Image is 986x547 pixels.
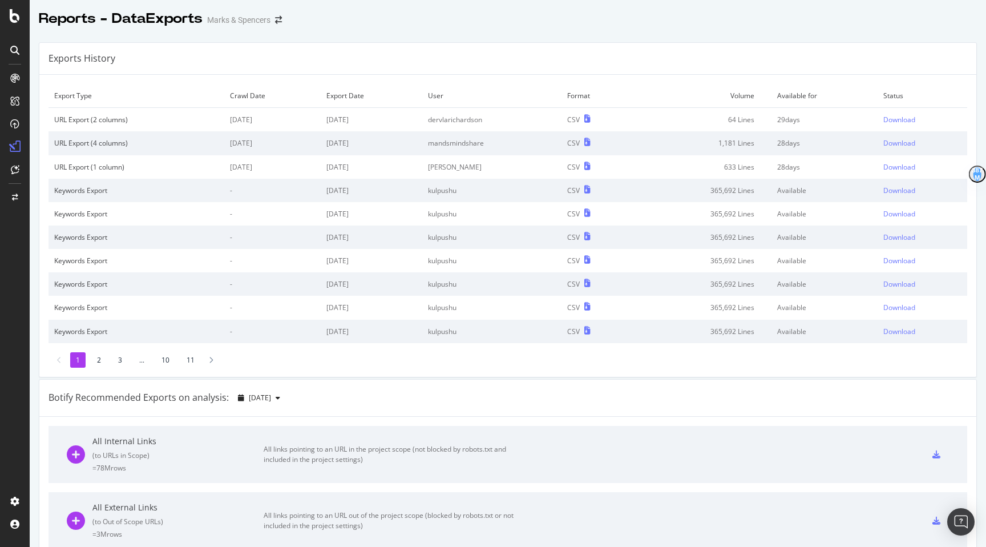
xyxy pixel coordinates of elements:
[92,502,264,513] div: All External Links
[321,155,422,179] td: [DATE]
[321,226,422,249] td: [DATE]
[633,296,771,319] td: 365,692 Lines
[54,115,219,124] div: URL Export (2 columns)
[883,186,961,195] a: Download
[633,84,771,108] td: Volume
[771,155,878,179] td: 28 days
[777,186,872,195] div: Available
[224,272,321,296] td: -
[777,209,872,219] div: Available
[49,391,229,404] div: Botify Recommended Exports on analysis:
[224,108,321,132] td: [DATE]
[224,179,321,202] td: -
[91,352,107,368] li: 2
[883,138,961,148] a: Download
[633,202,771,226] td: 365,692 Lines
[92,517,264,526] div: ( to Out of Scope URLs )
[92,436,264,447] div: All Internal Links
[224,155,321,179] td: [DATE]
[633,320,771,343] td: 365,692 Lines
[224,296,321,319] td: -
[422,226,561,249] td: kulpushu
[264,510,520,531] div: All links pointing to an URL out of the project scope (blocked by robots.txt or not included in t...
[777,256,872,266] div: Available
[633,108,771,132] td: 64 Lines
[883,232,961,242] a: Download
[321,179,422,202] td: [DATE]
[567,232,580,242] div: CSV
[39,9,203,29] div: Reports - DataExports
[422,155,561,179] td: [PERSON_NAME]
[422,179,561,202] td: kulpushu
[249,393,271,403] span: 2025 Sep. 6th
[422,272,561,296] td: kulpushu
[321,249,422,272] td: [DATE]
[567,256,580,266] div: CSV
[321,202,422,226] td: [DATE]
[422,108,561,132] td: dervlarichardson
[883,256,915,266] div: Download
[224,131,321,155] td: [DATE]
[92,463,264,473] div: = 78M rows
[883,115,961,124] a: Download
[883,256,961,266] a: Download
[233,389,285,407] button: [DATE]
[947,508,975,536] div: Open Intercom Messenger
[321,131,422,155] td: [DATE]
[883,279,915,289] div: Download
[224,202,321,226] td: -
[54,327,219,336] div: Keywords Export
[224,320,321,343] td: -
[883,327,915,336] div: Download
[932,517,940,525] div: csv-export
[633,226,771,249] td: 365,692 Lines
[422,202,561,226] td: kulpushu
[422,84,561,108] td: User
[422,249,561,272] td: kulpushu
[49,52,115,65] div: Exports History
[422,320,561,343] td: kulpushu
[224,249,321,272] td: -
[92,529,264,539] div: = 3M rows
[771,84,878,108] td: Available for
[422,296,561,319] td: kulpushu
[771,131,878,155] td: 28 days
[883,303,961,312] a: Download
[567,279,580,289] div: CSV
[883,186,915,195] div: Download
[777,303,872,312] div: Available
[567,115,580,124] div: CSV
[112,352,128,368] li: 3
[54,279,219,289] div: Keywords Export
[321,108,422,132] td: [DATE]
[633,155,771,179] td: 633 Lines
[275,16,282,24] div: arrow-right-arrow-left
[932,451,940,458] div: csv-export
[54,256,219,266] div: Keywords Export
[567,138,580,148] div: CSV
[633,249,771,272] td: 365,692 Lines
[883,162,915,172] div: Download
[54,232,219,242] div: Keywords Export
[883,138,915,148] div: Download
[321,296,422,319] td: [DATE]
[777,279,872,289] div: Available
[224,84,321,108] td: Crawl Date
[633,131,771,155] td: 1,181 Lines
[181,352,200,368] li: 11
[207,14,270,26] div: Marks & Spencers
[567,162,580,172] div: CSV
[883,209,961,219] a: Download
[883,303,915,312] div: Download
[264,444,520,465] div: All links pointing to an URL in the project scope (not blocked by robots.txt and included in the ...
[883,209,915,219] div: Download
[883,162,961,172] a: Download
[567,303,580,312] div: CSV
[156,352,175,368] li: 10
[883,327,961,336] a: Download
[883,115,915,124] div: Download
[633,272,771,296] td: 365,692 Lines
[134,352,150,368] li: ...
[54,303,219,312] div: Keywords Export
[567,186,580,195] div: CSV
